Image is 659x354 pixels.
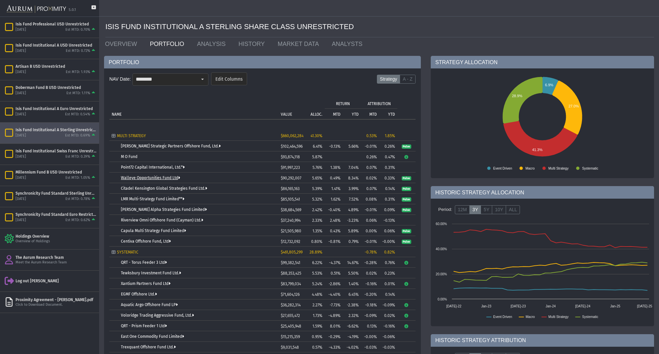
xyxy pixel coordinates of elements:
[16,133,26,138] div: [DATE]
[303,98,325,119] td: Column ALLOC.
[16,218,26,223] div: [DATE]
[437,297,447,301] text: 0.00%
[312,324,322,329] span: 1.59%
[16,278,96,284] div: Log out [PERSON_NAME]
[379,331,397,342] td: -0.06%
[379,342,397,352] td: -0.03%
[511,304,526,308] text: [DATE]-23
[343,257,361,268] td: 14.67%
[361,257,379,268] td: -0.28%
[343,321,361,331] td: -6.62%
[281,112,292,117] p: VALUE
[325,289,343,299] td: -4.40%
[333,112,341,117] p: MTD
[325,278,343,289] td: -2.86%
[325,173,343,183] td: 0.49%
[343,162,361,173] td: 7.04%
[121,260,167,265] a: QRT - Torus Feeder 3 Ltd
[325,268,343,278] td: 0.51%
[312,197,322,202] span: 5.32%
[446,304,461,308] text: [DATE]-22
[16,302,96,307] div: Click to Download Document.
[361,194,379,204] td: 0.08%
[281,324,301,329] span: $25,405,948
[343,141,361,151] td: 5.66%
[343,236,361,247] td: 0.79%
[343,299,361,310] td: -2.38%
[361,173,379,183] td: 0.02%
[112,112,122,117] p: NAME
[545,83,553,87] text: 6.9%
[312,208,322,212] span: 2.42%
[361,299,379,310] td: -0.18%
[582,167,598,170] text: Systematic
[402,186,411,191] a: Pulse
[16,148,96,154] div: Isis Fund Institutional Swiss Franc Unrestricted
[382,134,395,138] div: 1.85%
[281,303,301,307] span: $36,282,314
[325,236,343,247] td: -0.81%
[481,205,492,215] label: 5Y
[492,205,506,215] label: 10Y
[402,197,411,202] span: Pulse
[343,183,361,194] td: 3.99%
[379,289,397,299] td: 0.14%
[400,75,416,84] label: A - Z
[388,112,395,117] p: YTD
[281,208,301,212] span: $38,684,569
[402,187,411,191] span: Pulse
[402,239,411,244] a: Pulse
[379,215,397,225] td: -0.13%
[327,37,370,51] a: ANALYSTS
[532,148,542,152] text: 41.3%
[16,197,26,202] div: [DATE]
[311,112,322,117] p: ALLOC.
[343,268,361,278] td: 5.50%
[455,205,470,215] label: 12M
[121,271,181,275] a: Tewksbury Investment Fund Ltd.
[379,141,397,151] td: 0.26%
[436,272,447,276] text: 20.00%
[192,37,234,51] a: ANALYSIS
[493,167,512,170] text: Event Driven
[379,310,397,321] td: 0.02%
[7,2,66,17] img: Aurum-Proximity%20white.svg
[548,167,568,170] text: Multi Strategy
[312,260,322,265] span: 6.22%
[121,292,157,296] a: EGMF Offshore Ltd.
[325,162,343,173] td: 1.38%
[281,144,303,149] span: $102,464,596
[343,331,361,342] td: -4.19%
[402,240,411,244] span: Pulse
[431,334,654,347] div: HISTORIC STRATEGY ATTRIBUTION
[281,134,304,138] span: $660,062,284
[65,218,90,223] div: Est MTD: 0.62%
[281,345,299,350] span: $9,031,548
[325,257,343,268] td: -4.37%
[379,194,397,204] td: 0.31%
[379,225,397,236] td: 0.06%
[402,208,411,213] span: Pulse
[121,165,185,170] a: Point72 Capital International, Ltd.*
[325,215,343,225] td: 2.48%
[575,304,590,308] text: [DATE]-24
[16,255,96,260] div: The Aurum Research Team
[402,197,411,201] a: Pulse
[69,8,76,13] div: 5.0.1
[65,197,90,202] div: Est MTD: 0.78%
[117,134,146,138] span: MULTI STRATEGY
[506,205,520,215] label: ALL
[16,191,96,196] div: Synchronicity Fund Standard Sterling Unrestricted
[16,21,96,27] div: Isis Fund Professional USD Unrestricted
[361,183,379,194] td: 0.07%
[361,289,379,299] td: -0.20%
[637,304,652,308] text: [DATE]-25
[281,260,300,265] span: $99,382,541
[121,207,207,212] a: [PERSON_NAME] Alpha Strategies Fund Limited
[104,56,421,68] div: PORTFOLIO
[16,106,96,111] div: Isis Fund Institutional A Euro Unrestricted
[312,345,322,350] span: 0.57%
[16,43,96,48] div: Isis Fund Institutional A USD Unrestricted
[121,154,137,159] a: M O Fund
[343,215,361,225] td: -3.23%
